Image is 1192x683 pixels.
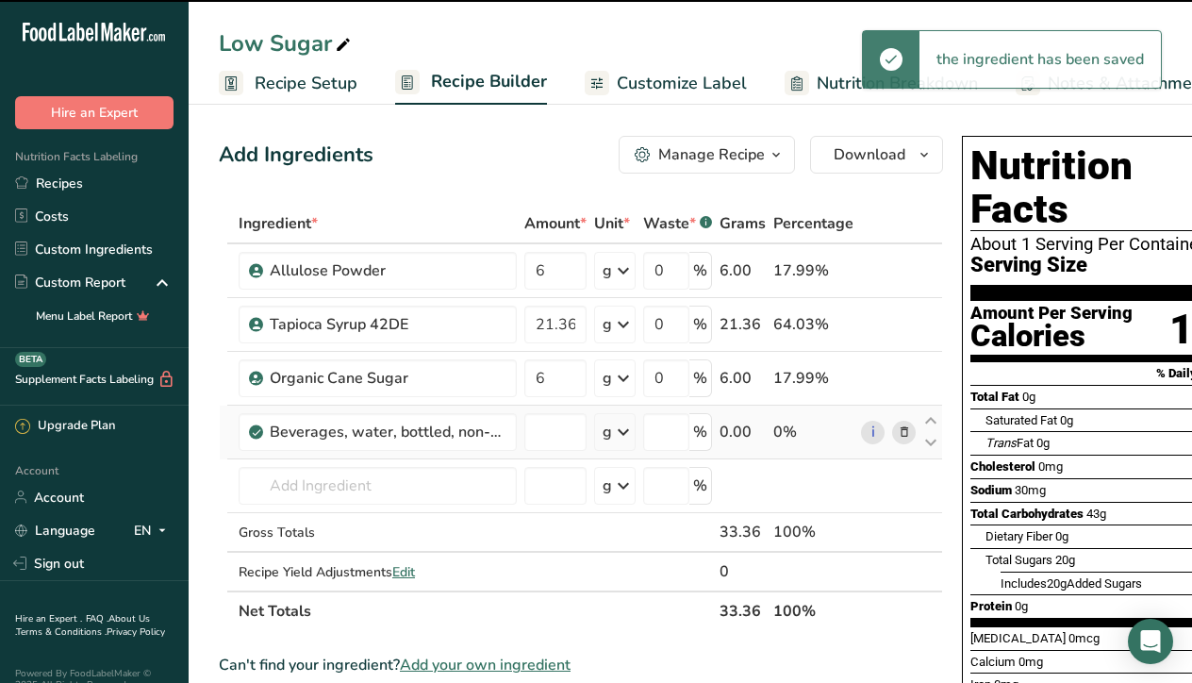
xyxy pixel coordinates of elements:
[720,560,766,583] div: 0
[1015,599,1028,613] span: 0g
[15,612,150,639] a: About Us .
[773,521,853,543] div: 100%
[134,519,174,541] div: EN
[235,591,716,630] th: Net Totals
[1060,413,1073,427] span: 0g
[1055,553,1075,567] span: 20g
[585,62,747,105] a: Customize Label
[219,654,943,676] div: Can't find your ingredient?
[970,631,1066,645] span: [MEDICAL_DATA]
[773,259,853,282] div: 17.99%
[15,352,46,367] div: BETA
[86,612,108,625] a: FAQ .
[255,71,357,96] span: Recipe Setup
[1022,390,1035,404] span: 0g
[15,514,95,547] a: Language
[603,367,612,390] div: g
[720,212,766,235] span: Grams
[985,436,1017,450] i: Trans
[970,390,1019,404] span: Total Fat
[716,591,770,630] th: 33.36
[1055,529,1068,543] span: 0g
[1001,576,1142,591] span: Includes Added Sugars
[619,136,795,174] button: Manage Recipe
[15,417,115,436] div: Upgrade Plan
[15,273,125,292] div: Custom Report
[985,529,1052,543] span: Dietary Fiber
[219,140,373,171] div: Add Ingredients
[720,367,766,390] div: 6.00
[603,421,612,443] div: g
[643,212,712,235] div: Waste
[720,259,766,282] div: 6.00
[720,313,766,336] div: 21.36
[603,475,612,497] div: g
[15,612,82,625] a: Hire an Expert .
[431,69,547,94] span: Recipe Builder
[1018,655,1043,669] span: 0mg
[400,654,571,676] span: Add your own ingredient
[985,413,1057,427] span: Saturated Fat
[720,521,766,543] div: 33.36
[239,562,517,582] div: Recipe Yield Adjustments
[970,507,1084,521] span: Total Carbohydrates
[594,212,630,235] span: Unit
[970,254,1087,277] span: Serving Size
[770,591,857,630] th: 100%
[658,143,765,166] div: Manage Recipe
[1086,507,1106,521] span: 43g
[603,259,612,282] div: g
[970,483,1012,497] span: Sodium
[270,367,505,390] div: Organic Cane Sugar
[219,26,355,60] div: Low Sugar
[270,421,505,443] div: Beverages, water, bottled, non-carbonated, [PERSON_NAME]
[617,71,747,96] span: Customize Label
[970,323,1133,350] div: Calories
[1047,576,1067,591] span: 20g
[1038,459,1063,474] span: 0mg
[239,523,517,542] div: Gross Totals
[1015,483,1046,497] span: 30mg
[524,212,587,235] span: Amount
[785,62,978,105] a: Nutrition Breakdown
[970,599,1012,613] span: Protein
[15,96,174,129] button: Hire an Expert
[720,421,766,443] div: 0.00
[1036,436,1050,450] span: 0g
[270,259,505,282] div: Allulose Powder
[773,212,853,235] span: Percentage
[239,212,318,235] span: Ingredient
[985,553,1052,567] span: Total Sugars
[773,367,853,390] div: 17.99%
[773,421,853,443] div: 0%
[861,421,885,444] a: i
[817,71,978,96] span: Nutrition Breakdown
[970,459,1035,474] span: Cholesterol
[970,655,1016,669] span: Calcium
[392,563,415,581] span: Edit
[985,436,1034,450] span: Fat
[970,305,1133,323] div: Amount Per Serving
[395,60,547,106] a: Recipe Builder
[219,62,357,105] a: Recipe Setup
[919,31,1161,88] div: the ingredient has been saved
[16,625,107,639] a: Terms & Conditions .
[834,143,905,166] span: Download
[270,313,505,336] div: Tapioca Syrup 42DE
[603,313,612,336] div: g
[1128,619,1173,664] div: Open Intercom Messenger
[239,467,517,505] input: Add Ingredient
[810,136,943,174] button: Download
[107,625,165,639] a: Privacy Policy
[1068,631,1100,645] span: 0mcg
[773,313,853,336] div: 64.03%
